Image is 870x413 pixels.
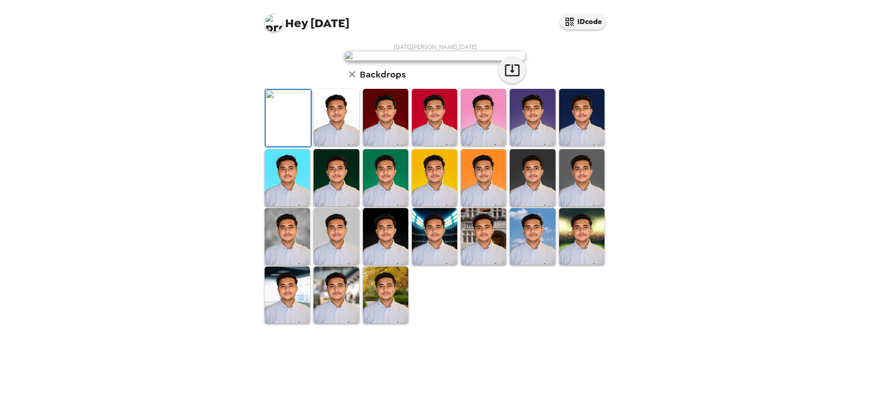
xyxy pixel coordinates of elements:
span: Hey [285,15,308,31]
button: IDcode [560,14,605,29]
img: profile pic [265,14,283,32]
img: user [344,51,526,61]
img: Original [266,90,311,146]
h6: Backdrops [360,67,406,82]
span: [DATE][PERSON_NAME] , [DATE] [394,43,477,51]
span: [DATE] [265,9,349,29]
